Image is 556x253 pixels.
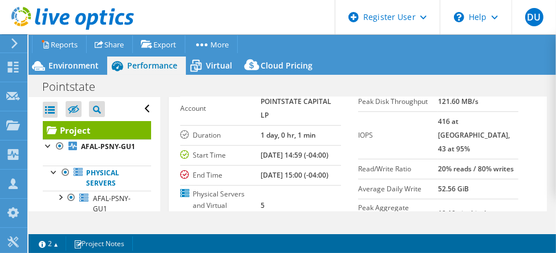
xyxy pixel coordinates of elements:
b: 5 [261,200,265,210]
a: AFAL-PSNY-GU1 [43,139,151,154]
label: IOPS [358,130,439,141]
label: Read/Write Ratio [358,163,439,175]
h1: Pointstate [37,81,113,93]
b: 121.60 MB/s [438,97,478,106]
label: Physical Servers and Virtual Machines [180,188,261,223]
span: AFAL-PSNY-GU1 [93,194,131,214]
span: Virtual [206,60,232,71]
label: Duration [180,130,261,141]
b: 52.56 GiB [438,184,469,194]
span: Environment [48,60,99,71]
label: Start Time [180,150,261,161]
a: Physical Servers [43,166,151,191]
span: Cloud Pricing [261,60,313,71]
label: Account [180,103,261,114]
span: Performance [127,60,177,71]
a: Share [86,35,133,53]
b: 416 at [GEOGRAPHIC_DATA], 43 at 95% [438,117,510,154]
span: DU [525,8,543,26]
a: Reports [32,35,87,53]
b: 1 day, 0 hr, 1 min [261,130,316,140]
label: Average Daily Write [358,183,439,195]
b: AFAL-PSNY-GU1 [81,142,135,151]
a: Export [132,35,185,53]
b: [DATE] 15:00 (-04:00) [261,170,328,180]
a: More [185,35,238,53]
b: [DATE] 14:59 (-04:00) [261,150,328,160]
b: 20% reads / 80% writes [438,164,514,174]
a: 2 [31,236,66,251]
a: Project [43,121,151,139]
a: Project Notes [66,236,133,251]
b: 10.10 gigabits/s [438,208,489,218]
b: POINTSTATE CAPITAL LP [261,97,331,120]
label: End Time [180,170,261,181]
svg: \n [454,12,464,22]
a: AFAL-PSNY-GU1 [43,191,151,216]
label: Peak Disk Throughput [358,96,439,107]
label: Peak Aggregate Network Throughput [358,202,439,225]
